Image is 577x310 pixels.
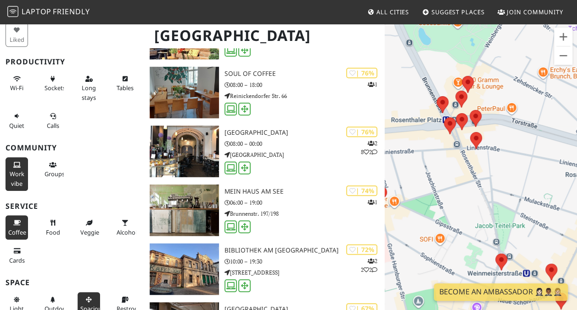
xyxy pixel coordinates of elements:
a: Become an Ambassador 🤵🏻‍♀️🤵🏾‍♂️🤵🏼‍♀️ [434,283,568,301]
div: | 76% [346,68,377,78]
a: Mein Haus am See | 74% 1 Mein Haus am See 06:00 – 19:00 Brunnenstr. 197/198 [144,184,385,236]
p: [GEOGRAPHIC_DATA] [224,150,385,159]
button: Coffee [6,215,28,240]
button: Alcohol [114,215,136,240]
span: People working [10,170,24,187]
h3: Productivity [6,57,139,66]
span: Stable Wi-Fi [10,84,23,92]
div: | 72% [346,244,377,255]
button: Food [42,215,64,240]
button: Veggie [78,215,100,240]
div: | 76% [346,126,377,137]
img: Soul of Coffee [150,67,219,118]
span: Work-friendly tables [117,84,134,92]
p: 06:00 – 19:00 [224,198,385,207]
p: 1 [368,198,377,207]
span: Food [46,228,60,236]
span: Power sockets [45,84,66,92]
img: Mein Haus am See [150,184,219,236]
span: Laptop [22,6,51,17]
h1: [GEOGRAPHIC_DATA] [147,23,383,48]
button: Cards [6,243,28,268]
p: Brunnenstr. 197/198 [224,209,385,218]
div: | 74% [346,185,377,196]
h3: Soul of Coffee [224,70,385,78]
span: Friendly [53,6,90,17]
a: Suggest Places [419,4,488,20]
a: Join Community [494,4,567,20]
p: 10:00 – 19:30 [224,257,385,266]
span: Join Community [507,8,563,16]
button: Work vibe [6,157,28,191]
a: All Cities [364,4,413,20]
p: [STREET_ADDRESS] [224,268,385,277]
span: Veggie [80,228,99,236]
span: Suggest Places [431,8,485,16]
button: Verkleinern [554,46,572,65]
h3: Space [6,278,139,287]
span: All Cities [376,8,409,16]
button: Groups [42,157,64,182]
h3: Community [6,144,139,152]
span: Credit cards [9,256,25,264]
h3: [GEOGRAPHIC_DATA] [224,129,385,137]
button: Long stays [78,71,100,105]
p: 1 [368,80,377,89]
span: Video/audio calls [47,121,59,130]
h3: Service [6,202,139,211]
span: Group tables [45,170,65,178]
img: St. Oberholz [150,126,219,177]
h3: Mein Haus am See [224,188,385,195]
button: Vergrößern [554,28,572,46]
span: Quiet [9,121,24,130]
button: Quiet [6,109,28,133]
p: 08:00 – 00:00 [224,139,385,148]
p: 2 8 2 [361,139,377,156]
span: Long stays [82,84,96,101]
p: 08:00 – 18:00 [224,80,385,89]
img: LaptopFriendly [7,6,18,17]
p: 2 2 2 [361,257,377,274]
h3: Bibliothek am [GEOGRAPHIC_DATA] [224,247,385,254]
button: Sockets [42,71,64,96]
button: Calls [42,109,64,133]
a: St. Oberholz | 76% 282 [GEOGRAPHIC_DATA] 08:00 – 00:00 [GEOGRAPHIC_DATA] [144,126,385,177]
a: LaptopFriendly LaptopFriendly [7,4,90,20]
img: Bibliothek am Luisenbad [150,243,219,295]
button: Wi-Fi [6,71,28,96]
span: Coffee [8,228,26,236]
a: Soul of Coffee | 76% 1 Soul of Coffee 08:00 – 18:00 Reinickendorfer Str. 66 [144,67,385,118]
a: Bibliothek am Luisenbad | 72% 222 Bibliothek am [GEOGRAPHIC_DATA] 10:00 – 19:30 [STREET_ADDRESS] [144,243,385,295]
span: Alcohol [117,228,137,236]
button: Tables [114,71,136,96]
p: Reinickendorfer Str. 66 [224,92,385,100]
